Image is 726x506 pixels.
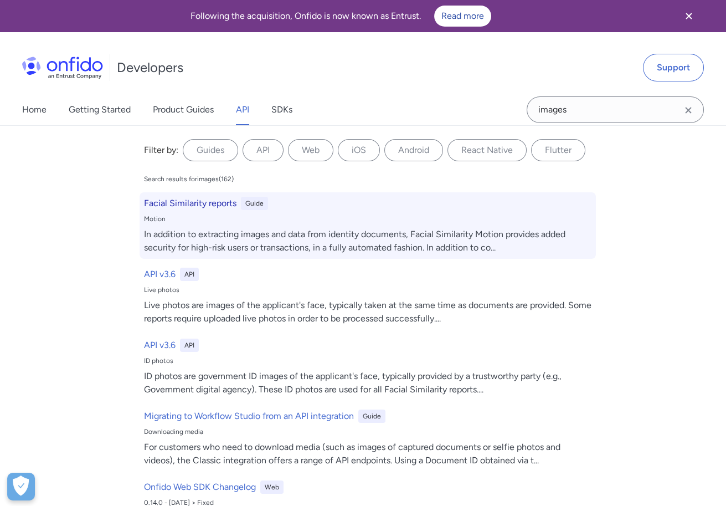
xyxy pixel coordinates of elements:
[241,197,268,210] div: Guide
[22,94,47,125] a: Home
[144,441,591,467] div: For customers who need to download media (such as images of captured documents or selfie photos a...
[144,285,591,294] div: Live photos
[117,59,183,76] h1: Developers
[153,94,214,125] a: Product Guides
[144,410,354,423] h6: Migrating to Workflow Studio from an API integration
[144,299,591,325] div: Live photos are images of the applicant's face, typically taken at the same time as documents are...
[144,427,591,436] div: Downloading media
[140,263,596,330] a: API v3.6APILive photosLive photos are images of the applicant's face, typically taken at the same...
[144,228,591,254] div: In addition to extracting images and data from identity documents, Facial Similarity Motion provi...
[447,139,527,161] label: React Native
[434,6,491,27] a: Read more
[531,139,585,161] label: Flutter
[144,268,176,281] h6: API v3.6
[643,54,704,81] a: Support
[338,139,380,161] label: iOS
[180,268,199,281] div: API
[527,96,704,123] input: Onfido search input field
[13,6,668,27] div: Following the acquisition, Onfido is now known as Entrust.
[7,473,35,500] div: Cookie Preferences
[144,481,256,494] h6: Onfido Web SDK Changelog
[69,94,131,125] a: Getting Started
[180,339,199,352] div: API
[236,94,249,125] a: API
[144,214,591,223] div: Motion
[140,405,596,472] a: Migrating to Workflow Studio from an API integrationGuideDownloading mediaFor customers who need ...
[243,139,284,161] label: API
[358,410,385,423] div: Guide
[22,57,103,79] img: Onfido Logo
[384,139,443,161] label: Android
[682,104,695,117] svg: Clear search field button
[271,94,292,125] a: SDKs
[288,139,333,161] label: Web
[668,2,709,30] button: Close banner
[144,339,176,352] h6: API v3.6
[140,192,596,259] a: Facial Similarity reportsGuideMotionIn addition to extracting images and data from identity docum...
[144,197,236,210] h6: Facial Similarity reports
[183,139,238,161] label: Guides
[144,144,178,157] div: Filter by:
[140,334,596,401] a: API v3.6APIID photosID photos are government ID images of the applicant's face, typically provide...
[7,473,35,500] button: Open Preferences
[144,175,234,183] div: Search results for images ( 162 )
[682,9,696,23] svg: Close banner
[144,370,591,396] div: ID photos are government ID images of the applicant's face, typically provided by a trustworthy p...
[144,356,591,365] div: ID photos
[260,481,284,494] div: Web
